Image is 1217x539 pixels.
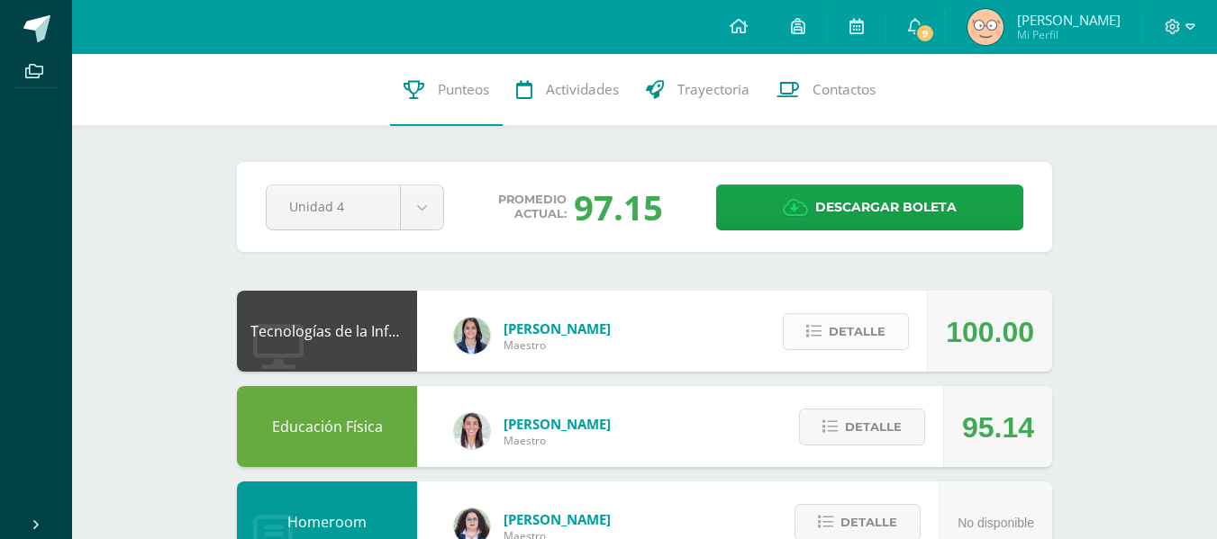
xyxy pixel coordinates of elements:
div: 100.00 [946,292,1034,373]
button: Detalle [783,313,909,350]
a: Trayectoria [632,54,763,126]
span: [PERSON_NAME] [1017,11,1121,29]
img: 7489ccb779e23ff9f2c3e89c21f82ed0.png [454,318,490,354]
span: Contactos [813,80,876,99]
span: Maestro [504,433,611,448]
span: Detalle [829,315,886,348]
span: Promedio actual: [498,193,567,221]
div: Tecnologías de la Información y Comunicación: Computación [237,291,417,372]
a: Unidad 4 [267,185,443,229]
span: Punteos [438,80,489,99]
a: Contactos [763,54,889,126]
div: Educación Física [237,386,417,467]
span: [PERSON_NAME] [504,415,611,433]
a: Descargar boleta [716,184,1023,230]
div: 95.14 [962,387,1034,468]
span: [PERSON_NAME] [504,319,611,337]
span: Detalle [840,506,897,539]
span: Trayectoria [677,80,749,99]
img: 7775765ac5b93ea7f316c0cc7e2e0b98.png [967,9,1004,45]
span: Descargar boleta [815,185,957,229]
span: [PERSON_NAME] [504,510,611,528]
button: Detalle [799,409,925,445]
span: No disponible [958,516,1034,530]
span: Mi Perfil [1017,27,1121,42]
span: Maestro [504,337,611,353]
img: 68dbb99899dc55733cac1a14d9d2f825.png [454,413,490,449]
span: Detalle [845,410,902,444]
a: Punteos [390,54,503,126]
span: Actividades [546,80,619,99]
a: Actividades [503,54,632,126]
span: Unidad 4 [289,185,377,228]
span: 9 [915,23,935,43]
div: 97.15 [574,184,663,230]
